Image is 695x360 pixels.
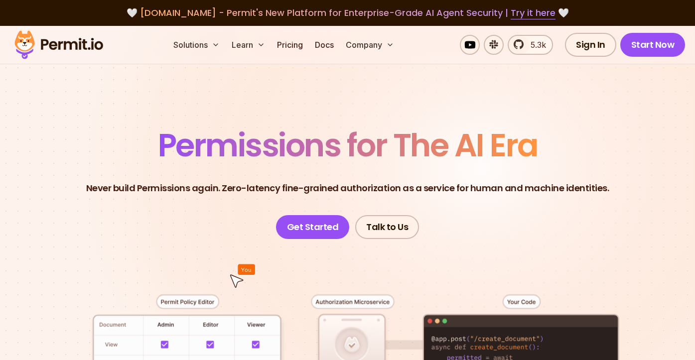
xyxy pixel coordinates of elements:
span: Permissions for The AI Era [158,123,538,167]
p: Never build Permissions again. Zero-latency fine-grained authorization as a service for human and... [86,181,609,195]
a: Get Started [276,215,350,239]
img: Permit logo [10,28,108,62]
a: Pricing [273,35,307,55]
a: Try it here [511,6,556,19]
a: 5.3k [508,35,553,55]
button: Company [342,35,398,55]
button: Solutions [169,35,224,55]
a: Start Now [620,33,686,57]
span: [DOMAIN_NAME] - Permit's New Platform for Enterprise-Grade AI Agent Security | [140,6,556,19]
a: Sign In [565,33,616,57]
a: Docs [311,35,338,55]
a: Talk to Us [355,215,419,239]
div: 🤍 🤍 [24,6,671,20]
span: 5.3k [525,39,546,51]
button: Learn [228,35,269,55]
